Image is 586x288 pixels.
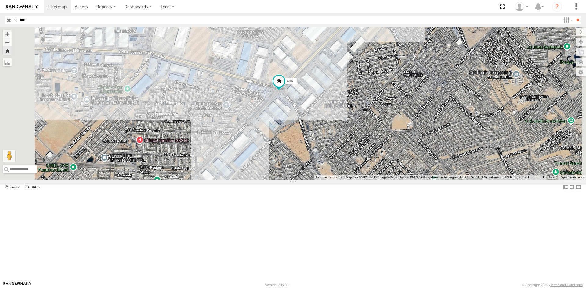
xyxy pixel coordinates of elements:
label: Search Query [13,16,18,24]
img: rand-logo.svg [6,5,38,9]
label: Hide Summary Table [575,183,581,191]
button: Zoom in [3,30,12,38]
span: 494 [287,79,293,83]
button: Keyboard shortcuts [316,175,342,180]
button: Map Scale: 200 m per 49 pixels [517,175,546,180]
label: Dock Summary Table to the Left [563,183,569,191]
span: 200 m [519,176,528,179]
label: Fences [22,183,43,191]
label: Measure [3,58,12,66]
a: Report a map error [560,176,584,179]
div: Roberto Garcia [513,2,530,11]
a: Visit our Website [3,282,31,288]
div: © Copyright 2025 - [522,283,583,287]
div: Version: 306.00 [265,283,288,287]
label: Assets [2,183,22,191]
label: Search Filter Options [561,16,574,24]
button: Drag Pegman onto the map to open Street View [3,150,15,162]
button: Zoom Home [3,47,12,55]
label: Map Settings [576,68,586,76]
span: Map data ©2025 INEGI Imagery ©2025 Airbus, CNES / Airbus, Maxar Technologies, USDA/FPAC/GEO, Vexc... [346,176,515,179]
button: Zoom out [3,38,12,47]
a: Terms and Conditions [550,283,583,287]
i: ? [552,2,562,12]
a: Terms (opens in new tab) [549,176,555,179]
label: Dock Summary Table to the Right [569,183,575,191]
